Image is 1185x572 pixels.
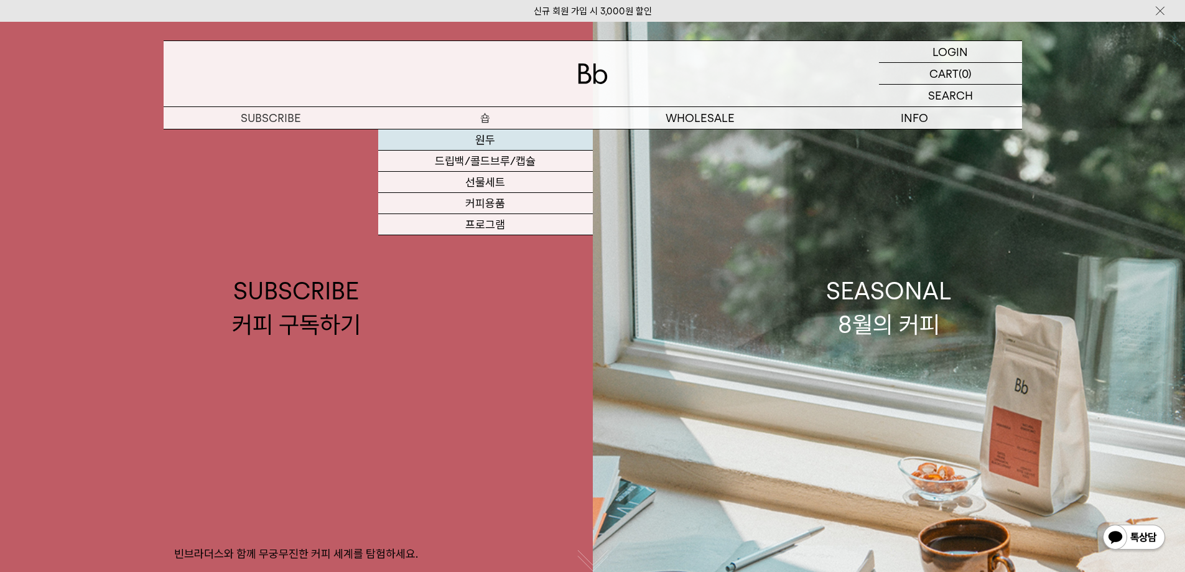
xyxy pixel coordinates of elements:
[164,107,378,129] a: SUBSCRIBE
[378,129,593,151] a: 원두
[378,193,593,214] a: 커피용품
[1102,523,1166,553] img: 카카오톡 채널 1:1 채팅 버튼
[928,85,973,106] p: SEARCH
[378,151,593,172] a: 드립백/콜드브루/캡슐
[929,63,959,84] p: CART
[807,107,1022,129] p: INFO
[959,63,972,84] p: (0)
[378,172,593,193] a: 선물세트
[578,63,608,84] img: 로고
[879,41,1022,63] a: LOGIN
[378,107,593,129] a: 숍
[378,214,593,235] a: 프로그램
[232,274,361,340] div: SUBSCRIBE 커피 구독하기
[932,41,968,62] p: LOGIN
[534,6,652,17] a: 신규 회원 가입 시 3,000원 할인
[879,63,1022,85] a: CART (0)
[593,107,807,129] p: WHOLESALE
[826,274,952,340] div: SEASONAL 8월의 커피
